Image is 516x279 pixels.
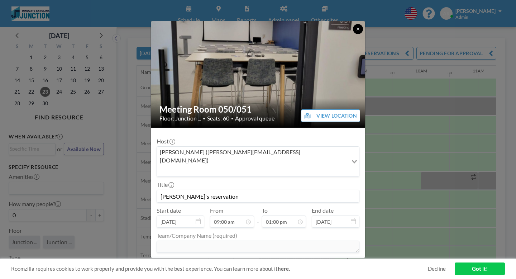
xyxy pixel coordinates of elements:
a: here. [278,265,290,272]
label: Team/Company Name (required) [157,232,237,239]
h2: Meeting Room 050/051 [159,104,357,115]
span: Seats: 60 [207,115,229,122]
span: - [257,209,259,225]
label: To [262,207,268,214]
span: • [231,116,233,121]
img: 537.jpg [151,21,366,129]
a: Got it! [455,263,505,275]
label: From [210,207,223,214]
label: Title [157,181,173,188]
input: (No title) [157,190,359,202]
span: • [203,116,205,121]
span: [PERSON_NAME] ([PERSON_NAME][EMAIL_ADDRESS][DOMAIN_NAME]) [158,148,347,164]
span: Approval queue [235,115,274,122]
label: Host [157,138,175,145]
span: Floor: Junction ... [159,115,201,122]
a: Decline [428,265,446,272]
div: Search for option [157,147,359,176]
input: Search for option [158,166,347,175]
span: Roomzilla requires cookies to work properly and provide you with the best experience. You can lea... [11,265,428,272]
label: Start date [157,207,181,214]
label: End date [312,207,334,214]
button: VIEW LOCATION [301,109,360,122]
